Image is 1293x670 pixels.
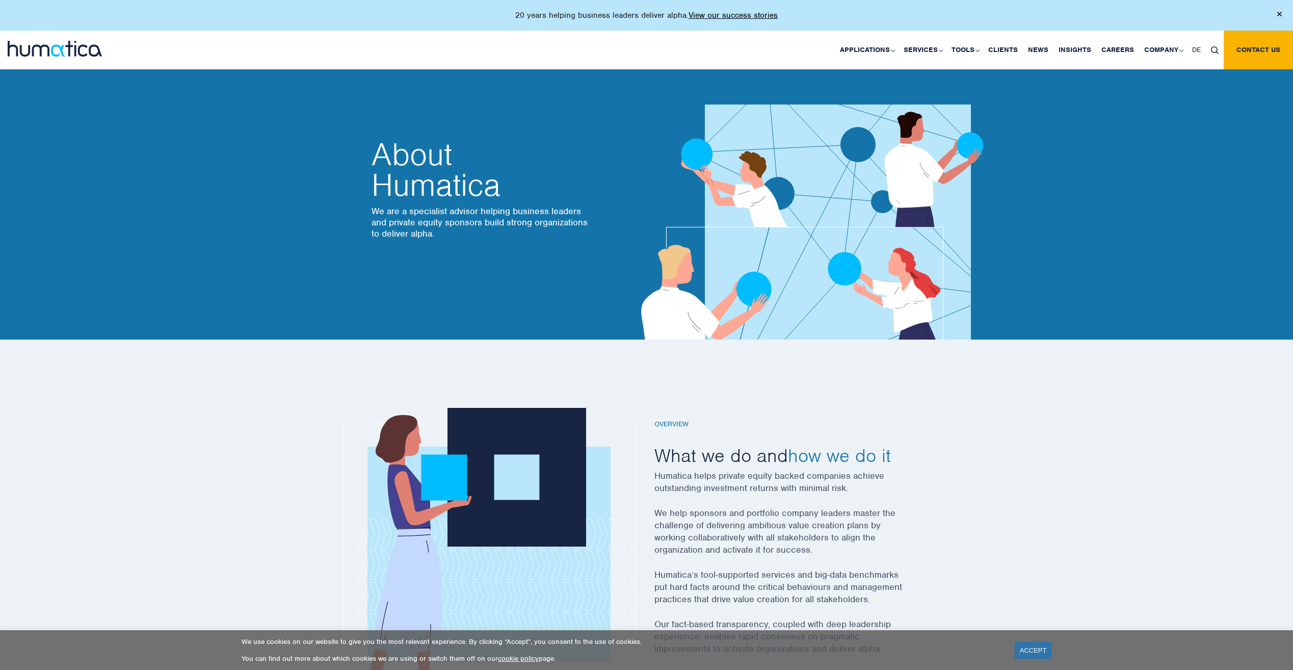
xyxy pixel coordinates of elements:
[689,10,778,20] a: View our success stories
[983,31,1023,69] a: Clients
[1053,31,1096,69] a: Insights
[242,654,1002,663] p: You can find out more about which cookies we are using or switch them off on our page.
[654,618,930,667] p: Our fact-based transparency, coupled with deep leadership experience, enables rapid consensus on ...
[372,205,591,239] p: We are a specialist advisor helping business leaders and private equity sponsors build strong org...
[372,139,591,170] span: About
[946,31,983,69] a: Tools
[654,444,930,467] h2: What we do and
[1192,45,1201,54] span: DE
[788,444,891,467] span: how we do it
[1096,31,1139,69] a: Careers
[1023,31,1053,69] a: News
[654,569,930,618] p: Humatica’s tool-supported services and big-data benchmarks put hard facts around the critical beh...
[835,31,899,69] a: Applications
[8,41,102,57] img: logo
[654,420,930,429] h6: Overview
[611,45,1012,340] img: about_banner1
[1015,642,1052,659] a: ACCEPT
[515,10,778,20] p: 20 years helping business leaders deliver alpha.
[372,139,591,200] h2: Humatica
[1139,31,1187,69] a: Company
[654,507,930,569] p: We help sponsors and portfolio company leaders master the challenge of delivering ambitious value...
[899,31,946,69] a: Services
[242,637,1002,646] p: We use cookies on our website to give you the most relevant experience. By clicking “Accept”, you...
[498,654,539,663] a: cookie policy
[1211,46,1219,54] img: search_icon
[654,470,930,507] p: Humatica helps private equity backed companies achieve outstanding investment returns with minima...
[1187,31,1206,69] a: DE
[1224,31,1293,69] a: Contact us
